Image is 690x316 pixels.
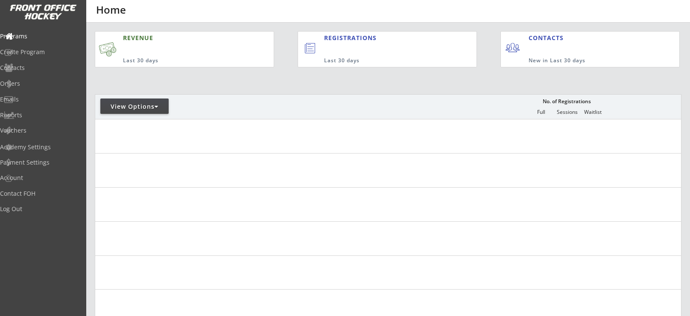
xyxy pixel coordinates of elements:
div: CONTACTS [529,34,567,42]
div: REVENUE [123,34,232,42]
div: Last 30 days [123,57,232,64]
div: View Options [100,102,169,111]
div: Full [528,109,554,115]
div: New in Last 30 days [529,57,640,64]
div: Sessions [554,109,580,115]
div: REGISTRATIONS [324,34,437,42]
div: Last 30 days [324,57,441,64]
div: Waitlist [580,109,605,115]
div: No. of Registrations [540,99,593,104]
